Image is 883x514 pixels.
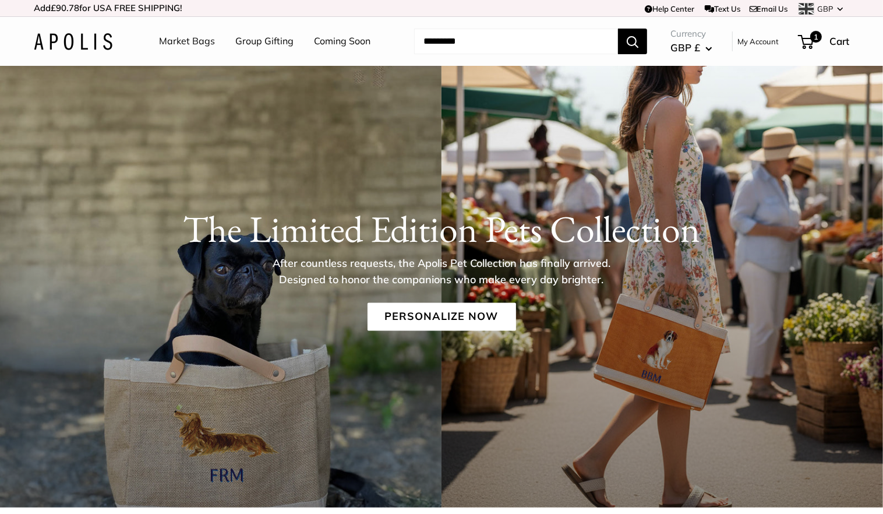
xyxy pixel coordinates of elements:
a: Coming Soon [314,33,370,50]
img: Apolis [34,33,112,50]
span: Currency [670,26,712,42]
button: Search [618,29,647,54]
span: 1 [810,31,822,43]
button: GBP £ [670,38,712,57]
a: Personalize Now [368,303,516,331]
input: Search... [414,29,618,54]
span: Cart [829,35,849,47]
a: Email Us [750,4,788,13]
a: Text Us [705,4,740,13]
a: Help Center [645,4,694,13]
span: GBP £ [670,41,700,54]
a: 1 Cart [799,32,849,51]
span: £90.78 [51,2,79,13]
a: Group Gifting [235,33,294,50]
h1: The Limited Edition Pets Collection [34,207,849,252]
span: GBP [818,4,833,13]
a: Market Bags [159,33,215,50]
p: After countless requests, the Apolis Pet Collection has finally arrived. Designed to honor the co... [252,256,631,288]
a: My Account [737,34,779,48]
